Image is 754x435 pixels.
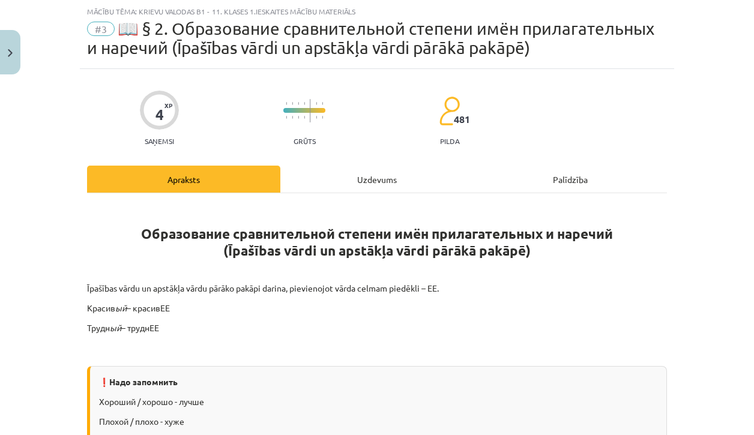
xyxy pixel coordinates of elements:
[155,106,164,123] div: 4
[304,102,305,105] img: icon-short-line-57e1e144782c952c97e751825c79c345078a6d821885a25fce030b3d8c18986b.svg
[322,102,323,105] img: icon-short-line-57e1e144782c952c97e751825c79c345078a6d821885a25fce030b3d8c18986b.svg
[87,7,667,16] div: Mācību tēma: Krievu valodas b1 - 11. klases 1.ieskaites mācību materiāls
[99,395,657,408] p: Хороший / хорошо - лучше
[223,242,531,259] strong: (Īpašības vārdi un apstākļa vārdi pārākā pakāpē)
[310,99,311,122] img: icon-long-line-d9ea69661e0d244f92f715978eff75569469978d946b2353a9bb055b3ed8787d.svg
[140,137,179,145] p: Saņemsi
[440,137,459,145] p: pilda
[110,322,121,333] i: ый
[286,116,287,119] img: icon-short-line-57e1e144782c952c97e751825c79c345078a6d821885a25fce030b3d8c18986b.svg
[294,137,316,145] p: Grūts
[87,282,667,295] p: Īpašības vārdu un apstākļa vārdu pārāko pakāpi darina, pievienojot vārda celmam piedēkli – ЕЕ.
[99,376,178,387] strong: ❗Надо запомнить
[298,102,299,105] img: icon-short-line-57e1e144782c952c97e751825c79c345078a6d821885a25fce030b3d8c18986b.svg
[115,302,127,313] i: ый
[298,116,299,119] img: icon-short-line-57e1e144782c952c97e751825c79c345078a6d821885a25fce030b3d8c18986b.svg
[141,225,613,242] strong: Образование сравнительной степени имён прилагательных и наречий
[292,116,293,119] img: icon-short-line-57e1e144782c952c97e751825c79c345078a6d821885a25fce030b3d8c18986b.svg
[87,302,667,314] p: Красив – красивЕЕ
[8,49,13,57] img: icon-close-lesson-0947bae3869378f0d4975bcd49f059093ad1ed9edebbc8119c70593378902aed.svg
[439,96,460,126] img: students-c634bb4e5e11cddfef0936a35e636f08e4e9abd3cc4e673bd6f9a4125e45ecb1.svg
[164,102,172,109] span: XP
[99,415,657,428] p: Плохой / плохо - хуже
[87,19,654,58] span: 📖 § 2. Образование сравнительной степени имён прилагательных и наречий (Īpašības vārdi un apstākļ...
[87,322,667,334] p: Трудн – труднЕЕ
[286,102,287,105] img: icon-short-line-57e1e144782c952c97e751825c79c345078a6d821885a25fce030b3d8c18986b.svg
[454,114,470,125] span: 481
[304,116,305,119] img: icon-short-line-57e1e144782c952c97e751825c79c345078a6d821885a25fce030b3d8c18986b.svg
[322,116,323,119] img: icon-short-line-57e1e144782c952c97e751825c79c345078a6d821885a25fce030b3d8c18986b.svg
[87,22,115,36] span: #3
[316,116,317,119] img: icon-short-line-57e1e144782c952c97e751825c79c345078a6d821885a25fce030b3d8c18986b.svg
[280,166,474,193] div: Uzdevums
[474,166,667,193] div: Palīdzība
[87,166,280,193] div: Apraksts
[292,102,293,105] img: icon-short-line-57e1e144782c952c97e751825c79c345078a6d821885a25fce030b3d8c18986b.svg
[316,102,317,105] img: icon-short-line-57e1e144782c952c97e751825c79c345078a6d821885a25fce030b3d8c18986b.svg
